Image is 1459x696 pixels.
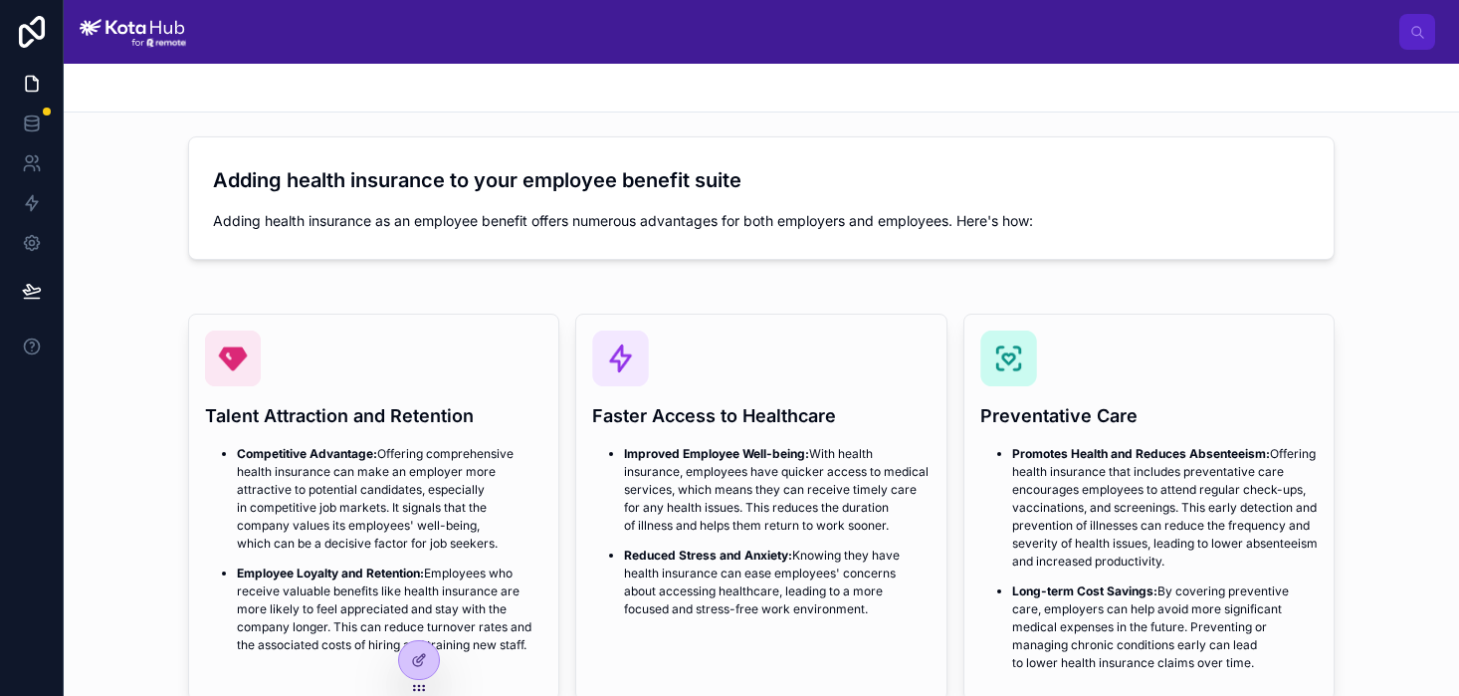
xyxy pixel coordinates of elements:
[213,212,1033,229] span: Adding health insurance as an employee benefit offers numerous advantages for both employers and ...
[205,402,542,429] h4: Talent Attraction and Retention
[237,446,377,461] strong: Competitive Advantage:
[237,566,424,580] strong: Employee Loyalty and Retention:
[624,547,930,618] p: Knowing they have health insurance can ease employees' concerns about accessing healthcare, leadi...
[1012,445,1318,571] p: Offering health insurance that includes preventative care encourages employees to attend regular ...
[980,331,1037,386] img: Screenshot-2024-10-24-at-17.26.56.png
[213,165,1310,195] h3: Adding health insurance to your employee benefit suite
[237,565,542,654] p: Employees who receive valuable benefits like health insurance are more likely to feel appreciated...
[624,548,792,563] strong: Reduced Stress and Anxiety:
[202,28,1399,36] div: scrollable content
[592,402,930,429] h4: Faster Access to Healthcare
[205,331,261,386] img: Screenshot-2024-10-24-at-17.24.22.png
[1012,583,1157,598] strong: Long-term Cost Savings:
[980,402,1318,429] h4: Preventative Care
[592,331,649,386] img: Screenshot-2024-10-24-at-17.26.37.png
[80,16,186,48] img: App logo
[624,445,930,535] p: With health insurance, employees have quicker access to medical services, which means they can re...
[237,445,542,553] p: Offering comprehensive health insurance can make an employer more attractive to potential candida...
[1012,582,1318,672] p: By covering preventive care, employers can help avoid more significant medical expenses in the fu...
[624,446,809,461] strong: Improved Employee Well-being:
[1012,446,1270,461] strong: Promotes Health and Reduces Absenteeism:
